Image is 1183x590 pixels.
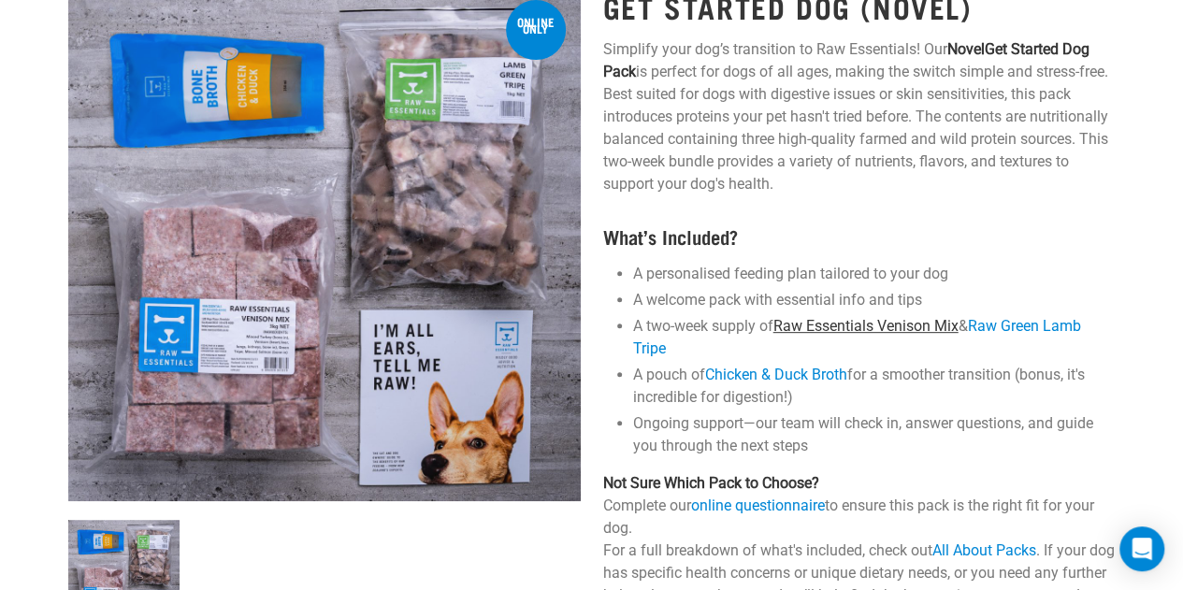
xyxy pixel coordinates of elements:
a: Chicken & Duck Broth [705,366,847,383]
p: Simplify your dog’s transition to Raw Essentials! Our is perfect for dogs of all ages, making the... [603,38,1116,195]
a: Raw Essentials Venison Mix [773,317,959,335]
a: All About Packs [932,541,1036,559]
div: Open Intercom Messenger [1119,526,1164,571]
li: A two-week supply of & [633,315,1116,360]
li: Ongoing support—our team will check in, answer questions, and guide you through the next steps [633,412,1116,457]
strong: Not Sure Which Pack to Choose? [603,474,819,492]
strong: What’s Included? [603,231,738,241]
li: A personalised feeding plan tailored to your dog [633,263,1116,285]
strong: Novel [947,40,985,58]
li: A welcome pack with essential info and tips [633,289,1116,311]
li: A pouch of for a smoother transition (bonus, it's incredible for digestion!) [633,364,1116,409]
a: online questionnaire [691,496,825,514]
